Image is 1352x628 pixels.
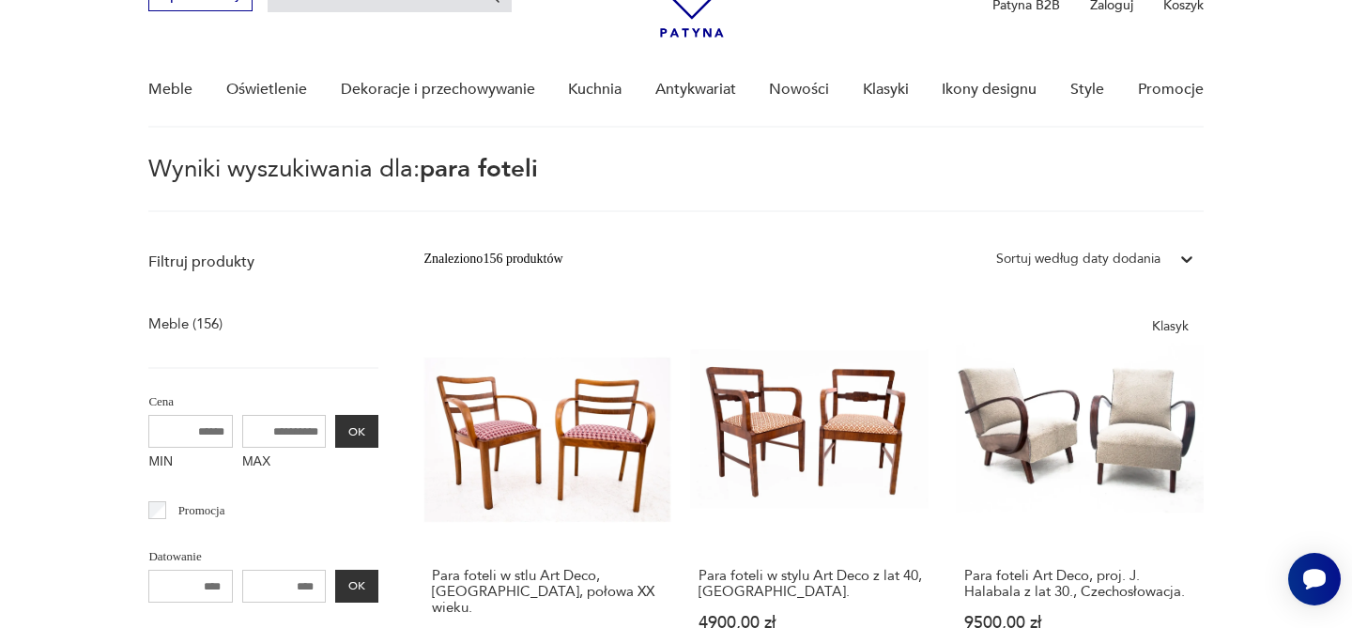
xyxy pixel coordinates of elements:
a: Nowości [769,54,829,126]
a: Dekoracje i przechowywanie [341,54,535,126]
button: OK [335,415,378,448]
p: Promocja [178,500,225,521]
label: MAX [242,448,327,478]
p: Filtruj produkty [148,252,378,272]
a: Antykwariat [655,54,736,126]
h3: Para foteli Art Deco, proj. J. Halabala z lat 30., Czechosłowacja. [964,568,1194,600]
a: Klasyki [863,54,909,126]
div: Sortuj według daty dodania [996,249,1160,269]
h3: Para foteli w stylu Art Deco z lat 40, [GEOGRAPHIC_DATA]. [699,568,929,600]
a: Meble (156) [148,311,223,337]
div: Znaleziono 156 produktów [423,249,562,269]
p: Wyniki wyszukiwania dla: [148,158,1203,212]
a: Oświetlenie [226,54,307,126]
a: Ikony designu [942,54,1037,126]
span: para foteli [420,152,538,186]
a: Kuchnia [568,54,622,126]
label: MIN [148,448,233,478]
button: OK [335,570,378,603]
a: Meble [148,54,192,126]
a: Style [1070,54,1104,126]
p: Cena [148,391,378,412]
p: Datowanie [148,546,378,567]
iframe: Smartsupp widget button [1288,553,1341,605]
a: Promocje [1138,54,1204,126]
h3: Para foteli w stlu Art Deco, [GEOGRAPHIC_DATA], połowa XX wieku. [432,568,662,616]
